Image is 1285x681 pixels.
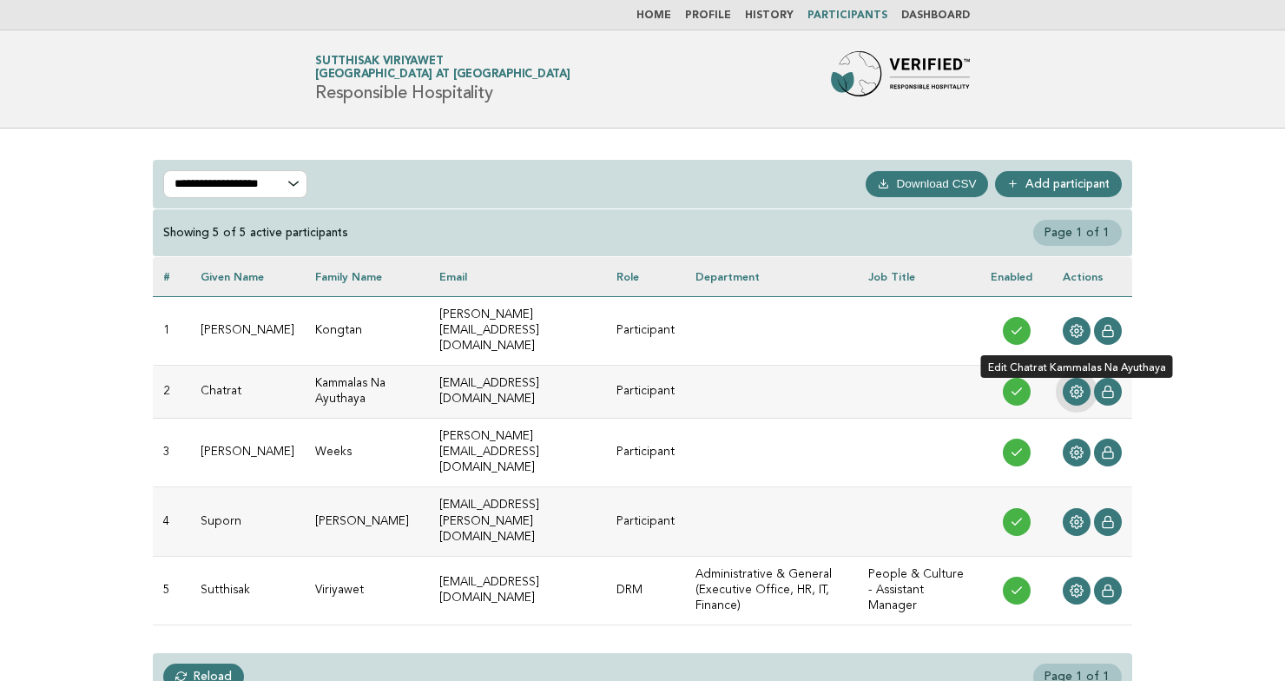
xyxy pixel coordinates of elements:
[866,171,988,197] button: Download CSV
[429,419,607,487] td: [PERSON_NAME][EMAIL_ADDRESS][DOMAIN_NAME]
[606,487,685,556] td: Participant
[305,556,429,625] td: Viriyawet
[831,51,970,107] img: Forbes Travel Guide
[305,487,429,556] td: [PERSON_NAME]
[190,556,305,625] td: Sutthisak
[429,487,607,556] td: [EMAIL_ADDRESS][PERSON_NAME][DOMAIN_NAME]
[315,69,570,81] span: [GEOGRAPHIC_DATA] at [GEOGRAPHIC_DATA]
[305,257,429,296] th: Family name
[153,419,190,487] td: 3
[315,56,570,102] h1: Responsible Hospitality
[190,296,305,365] td: [PERSON_NAME]
[685,257,857,296] th: Department
[305,419,429,487] td: Weeks
[163,225,348,241] div: Showing 5 of 5 active participants
[429,296,607,365] td: [PERSON_NAME][EMAIL_ADDRESS][DOMAIN_NAME]
[305,366,429,419] td: Kammalas Na Ayuthaya
[901,10,970,21] a: Dashboard
[685,10,731,21] a: Profile
[153,487,190,556] td: 4
[995,171,1122,197] a: Add participant
[858,556,980,625] td: People & Culture - Assistant Manager
[807,10,887,21] a: Participants
[190,257,305,296] th: Given name
[429,556,607,625] td: [EMAIL_ADDRESS][DOMAIN_NAME]
[305,296,429,365] td: Kongtan
[315,56,570,80] a: Sutthisak Viriyawet[GEOGRAPHIC_DATA] at [GEOGRAPHIC_DATA]
[153,257,190,296] th: #
[429,366,607,419] td: [EMAIL_ADDRESS][DOMAIN_NAME]
[190,487,305,556] td: Suporn
[190,366,305,419] td: Chatrat
[153,366,190,419] td: 2
[153,556,190,625] td: 5
[190,419,305,487] td: [PERSON_NAME]
[606,419,685,487] td: Participant
[745,10,794,21] a: History
[606,296,685,365] td: Participant
[429,257,607,296] th: Email
[980,257,1052,296] th: Enabled
[858,257,980,296] th: Job Title
[606,257,685,296] th: Role
[153,296,190,365] td: 1
[606,366,685,419] td: Participant
[685,556,857,625] td: Administrative & General (Executive Office, HR, IT, Finance)
[636,10,671,21] a: Home
[606,556,685,625] td: DRM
